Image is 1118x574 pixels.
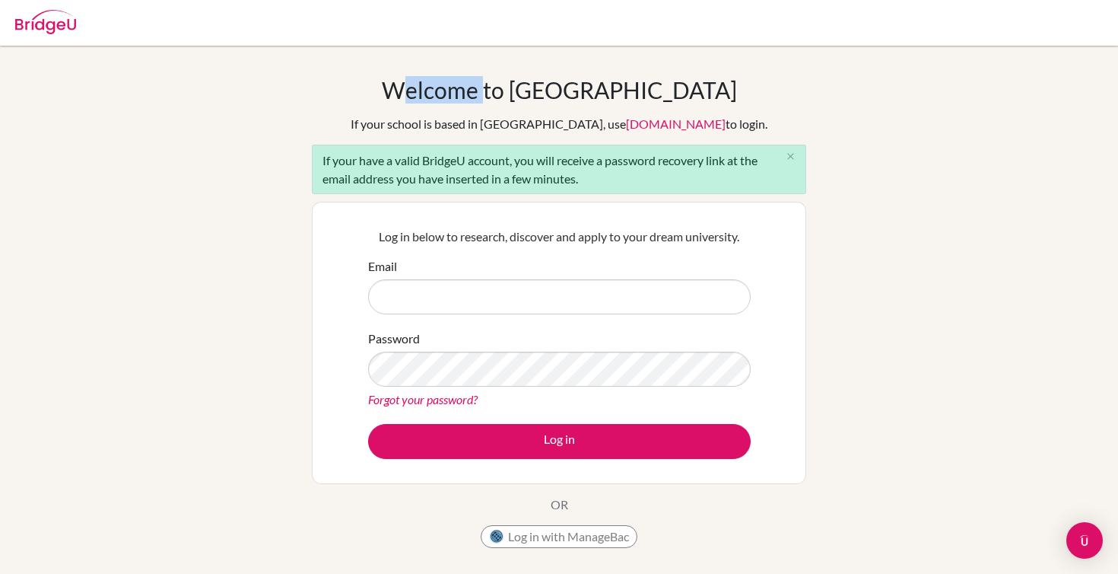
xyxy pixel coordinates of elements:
h1: Welcome to [GEOGRAPHIC_DATA] [382,76,737,104]
img: Bridge-U [15,10,76,34]
a: Forgot your password? [368,392,478,407]
button: Log in with ManageBac [481,525,637,548]
button: Close [775,145,805,168]
div: If your school is based in [GEOGRAPHIC_DATA], use to login. [351,115,767,133]
p: Log in below to research, discover and apply to your dream university. [368,228,751,246]
button: Log in [368,424,751,459]
p: OR [551,496,568,514]
i: close [785,151,796,162]
a: [DOMAIN_NAME] [626,116,726,131]
div: If your have a valid BridgeU account, you will receive a password recovery link at the email addr... [312,145,806,194]
label: Password [368,330,420,348]
div: Open Intercom Messenger [1066,522,1103,559]
label: Email [368,257,397,276]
